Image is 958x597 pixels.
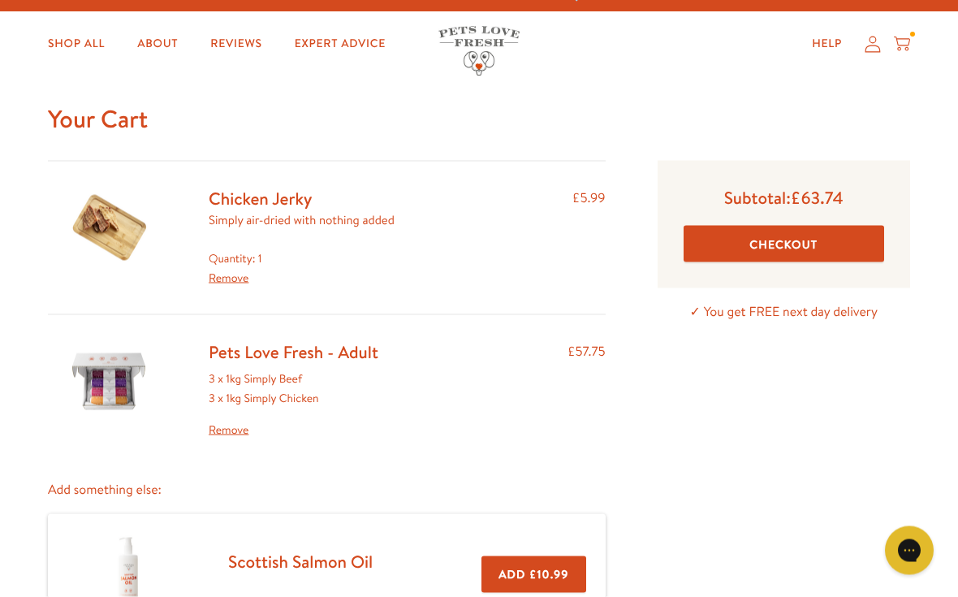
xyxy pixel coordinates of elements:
span: £63.74 [791,186,844,210]
div: £5.99 [572,188,606,288]
a: Expert Advice [282,28,399,61]
a: Help [799,28,855,61]
img: Pets Love Fresh [438,27,520,76]
p: Subtotal: [684,187,884,209]
p: Simply air-dried with nothing added [209,210,395,231]
div: £57.75 [567,341,606,441]
a: Remove [209,421,378,440]
a: Shop All [35,28,118,61]
a: Reviews [197,28,274,61]
h1: Your Cart [48,103,910,135]
button: Add £10.99 [481,556,585,593]
iframe: Gorgias live chat messenger [877,521,942,581]
a: Scottish Salmon Oil [228,550,373,573]
p: Add something else: [48,479,606,501]
a: About [124,28,191,61]
a: Pets Love Fresh - Adult [209,340,378,364]
img: Chicken Jerky [68,188,149,269]
p: ✓ You get FREE next day delivery [658,301,910,323]
a: Chicken Jerky [209,187,312,210]
div: 3 x 1kg Simply Beef 3 x 1kg Simply Chicken [209,370,378,440]
div: Quantity: 1 [209,249,395,288]
button: Checkout [684,226,884,262]
a: Remove [209,270,248,286]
